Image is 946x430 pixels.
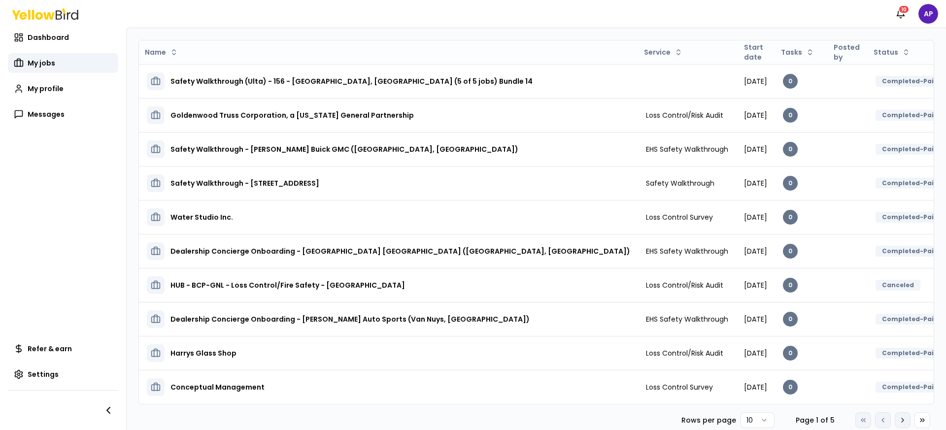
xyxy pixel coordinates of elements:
[744,382,767,392] span: [DATE]
[8,28,118,47] a: Dashboard
[145,47,166,57] span: Name
[876,348,945,359] div: Completed-Paid
[170,72,533,90] h3: Safety Walkthrough (Ulta) - 156 - [GEOGRAPHIC_DATA], [GEOGRAPHIC_DATA] (5 of 5 jobs) Bundle 14
[918,4,938,24] span: AP
[28,344,72,354] span: Refer & earn
[28,109,65,119] span: Messages
[640,44,686,60] button: Service
[744,144,767,154] span: [DATE]
[28,33,69,42] span: Dashboard
[681,415,736,425] p: Rows per page
[876,110,945,121] div: Completed-Paid
[744,212,767,222] span: [DATE]
[744,348,767,358] span: [DATE]
[170,174,319,192] h3: Safety Walkthrough - [STREET_ADDRESS]
[783,210,798,225] div: 0
[736,40,775,64] th: Start date
[876,246,945,257] div: Completed-Paid
[646,314,728,324] span: EHS Safety Walkthrough
[876,314,945,325] div: Completed-Paid
[744,110,767,120] span: [DATE]
[170,208,233,226] h3: Water Studio Inc.
[783,74,798,89] div: 0
[783,312,798,327] div: 0
[8,339,118,359] a: Refer & earn
[891,4,911,24] button: 10
[8,104,118,124] a: Messages
[8,53,118,73] a: My jobs
[28,58,55,68] span: My jobs
[777,44,818,60] button: Tasks
[170,140,518,158] h3: Safety Walkthrough - [PERSON_NAME] Buick GMC ([GEOGRAPHIC_DATA], [GEOGRAPHIC_DATA])
[876,212,945,223] div: Completed-Paid
[876,76,945,87] div: Completed-Paid
[783,142,798,157] div: 0
[646,246,728,256] span: EHS Safety Walkthrough
[170,242,630,260] h3: Dealership Concierge Onboarding - [GEOGRAPHIC_DATA] [GEOGRAPHIC_DATA] ([GEOGRAPHIC_DATA], [GEOGRA...
[783,346,798,361] div: 0
[170,378,265,396] h3: Conceptual Management
[28,369,59,379] span: Settings
[870,44,914,60] button: Status
[783,108,798,123] div: 0
[170,344,236,362] h3: Harrys Glass Shop
[646,110,723,120] span: Loss Control/Risk Audit
[8,364,118,384] a: Settings
[783,176,798,191] div: 0
[744,76,767,86] span: [DATE]
[644,47,671,57] span: Service
[646,178,714,188] span: Safety Walkthrough
[783,244,798,259] div: 0
[8,79,118,99] a: My profile
[646,382,713,392] span: Loss Control Survey
[790,415,840,425] div: Page 1 of 5
[876,144,945,155] div: Completed-Paid
[876,178,945,189] div: Completed-Paid
[744,280,767,290] span: [DATE]
[783,380,798,395] div: 0
[876,280,920,291] div: Canceled
[141,44,182,60] button: Name
[646,144,728,154] span: EHS Safety Walkthrough
[646,212,713,222] span: Loss Control Survey
[744,314,767,324] span: [DATE]
[646,348,723,358] span: Loss Control/Risk Audit
[170,276,405,294] h3: HUB - BCP-GNL - Loss Control/Fire Safety - [GEOGRAPHIC_DATA]
[826,40,868,64] th: Posted by
[646,280,723,290] span: Loss Control/Risk Audit
[28,84,64,94] span: My profile
[874,47,898,57] span: Status
[744,178,767,188] span: [DATE]
[783,278,798,293] div: 0
[876,382,945,393] div: Completed-Paid
[170,310,530,328] h3: Dealership Concierge Onboarding - [PERSON_NAME] Auto Sports (Van Nuys, [GEOGRAPHIC_DATA])
[170,106,414,124] h3: Goldenwood Truss Corporation, a [US_STATE] General Partnership
[744,246,767,256] span: [DATE]
[781,47,802,57] span: Tasks
[898,5,910,14] div: 10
